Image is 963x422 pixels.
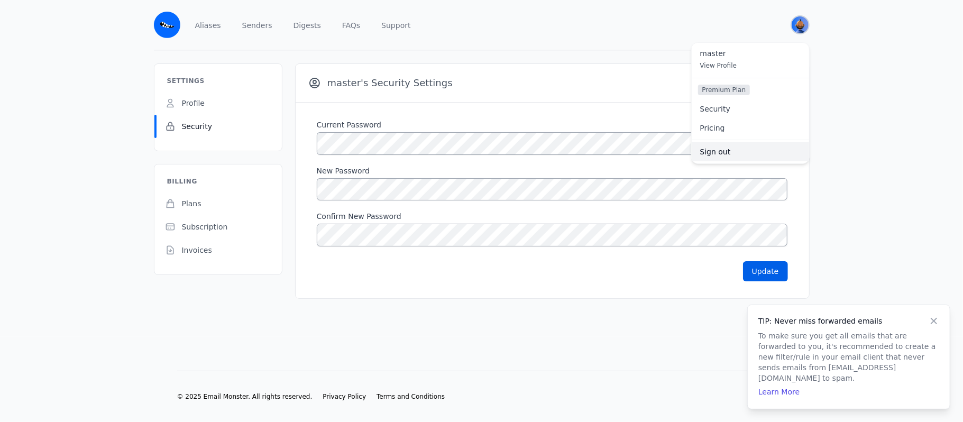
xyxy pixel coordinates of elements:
span: Profile [182,98,205,108]
a: Security [154,115,282,138]
a: Privacy Policy [323,392,366,401]
a: Terms and Conditions [377,392,445,401]
span: Security [182,121,213,132]
li: © 2025 Email Monster. All rights reserved. [177,392,313,401]
span: master [700,49,801,59]
a: Profile [154,91,282,115]
a: Learn More [758,388,800,396]
p: To make sure you get all emails that are forwarded to you, it's recommended to create a new filte... [758,331,939,383]
span: Premium Plan [698,85,750,95]
h3: Settings [154,77,217,91]
a: Subscription [154,215,282,238]
span: Plans [182,198,201,209]
button: Update [743,261,788,281]
img: master's Avatar [792,16,809,33]
a: Sign out [692,142,809,161]
a: Pricing [692,118,809,137]
img: Email Monster [154,12,180,38]
a: Security [692,99,809,118]
a: master View Profile [692,43,809,78]
span: View Profile [700,62,737,69]
h4: TIP: Never miss forwarded emails [758,316,939,326]
label: Confirm New Password [317,211,788,222]
a: Plans [154,192,282,215]
h3: master's Security Settings [308,77,453,89]
a: Invoices [154,238,282,262]
span: Invoices [182,245,212,255]
h3: Billing [154,177,210,192]
label: New Password [317,166,788,176]
button: User menu [791,15,810,34]
label: Current Password [317,120,788,130]
span: Subscription [182,222,228,232]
